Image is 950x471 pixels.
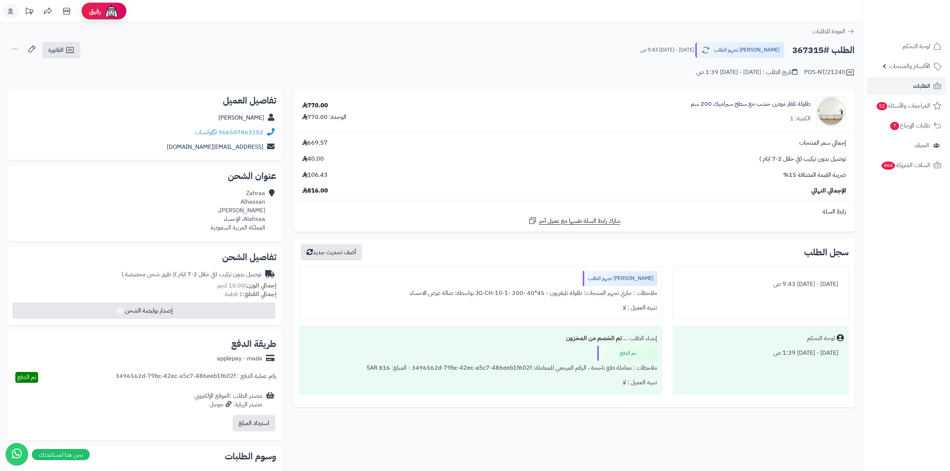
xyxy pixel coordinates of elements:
[566,334,622,343] b: تم الخصم من المخزون
[302,139,328,147] span: 669.57
[13,172,276,181] h2: عنوان الشحن
[42,42,80,58] a: الفاتورة
[195,128,217,137] a: واتساب
[48,46,64,55] span: الفاتورة
[867,117,946,135] a: طلبات الإرجاع7
[695,42,784,58] button: [PERSON_NAME] تجهيز الطلب
[302,187,328,195] span: 816.00
[528,216,620,225] a: شارك رابط السلة نفسها مع عميل آخر
[640,46,694,54] small: [DATE] - [DATE] 9:43 ص
[867,77,946,95] a: الطلبات
[812,27,855,36] a: العودة للطلبات
[297,207,852,216] div: رابط السلة
[902,41,930,52] span: لوحة التحكم
[890,122,899,130] span: 7
[696,68,797,77] div: تاريخ الطلب : [DATE] - [DATE] 1:39 ص
[218,128,263,137] a: 966507863202
[218,113,264,122] a: [PERSON_NAME]
[12,302,275,319] button: إصدار بوليصة الشحن
[913,81,930,91] span: الطلبات
[302,101,328,110] div: 770.00
[304,331,657,346] div: إنشاء الطلب ....
[304,375,657,390] div: تنبيه العميل : لا
[302,113,346,121] div: الوحدة: 770.00
[583,271,657,286] div: [PERSON_NAME] تجهيز الطلب
[302,171,328,179] span: 106.43
[20,4,39,21] a: تحديثات المنصة
[122,270,175,279] span: ( طرق شحن مخصصة )
[914,140,929,151] span: العملاء
[116,372,276,383] div: رقم عملية الدفع : 3496562d-79bc-42ec-a5c7-486eeb1f602f
[867,136,946,154] a: العملاء
[225,290,276,299] small: 1 قطعة
[17,373,36,382] span: تم الدفع
[867,156,946,174] a: السلات المتروكة464
[882,161,895,170] span: 464
[678,277,844,292] div: [DATE] - [DATE] 9:43 ص
[876,101,930,111] span: المراجعات والأسئلة
[867,97,946,115] a: المراجعات والأسئلة52
[304,361,657,375] div: ملاحظات : معاملة دفع ناجحة ، الرقم المرجعي للمعاملة: 3496562d-79bc-42ec-a5c7-486eeb1f602f - المبل...
[243,290,276,299] strong: إجمالي القطع:
[678,346,844,360] div: [DATE] - [DATE] 1:39 ص
[194,392,262,409] div: مصدر الطلب :الموقع الإلكتروني
[104,4,119,19] img: ai-face.png
[13,452,276,461] h2: وسوم الطلبات
[89,7,101,16] span: رفيق
[877,102,887,110] span: 52
[783,171,846,179] span: ضريبة القيمة المضافة 15%
[759,155,846,163] span: توصيل بدون تركيب (في خلال 2-7 ايام )
[13,253,276,262] h2: تفاصيل الشحن
[194,400,262,409] div: مصدر الزيارة: جوجل
[301,244,362,261] button: أضف تحديث جديد
[122,270,261,279] div: توصيل بدون تركيب (في خلال 2-7 ايام )
[811,187,846,195] span: الإجمالي النهائي
[304,286,657,301] div: ملاحظات : جاري تجهيز المنتجات: طاولة تليفزيون - 45*40 -200 -JG-CH-10-1 بواسطة: صالة عرض الاحساء
[13,96,276,105] h2: تفاصيل العميل
[691,100,810,108] a: طاولة تلفاز مودرن خشب مع سطح سيراميك 200 سم
[812,27,845,36] span: العودة للطلبات
[245,281,276,290] strong: إجمالي الوزن:
[804,248,849,257] h3: سجل الطلب
[211,189,265,232] div: Zahraa Alhassan [PERSON_NAME]، Alahsaa، الإحساء المملكة العربية السعودية
[881,160,930,170] span: السلات المتروكة
[302,155,324,163] span: 40.00
[889,61,930,71] span: الأقسام والمنتجات
[790,114,810,123] div: الكمية: 1
[867,37,946,55] a: لوحة التحكم
[807,334,835,343] div: لوحة التحكم
[304,301,657,315] div: تنبيه العميل : لا
[597,346,657,361] div: تم الدفع
[804,68,855,77] div: POS-NT/21240
[231,339,276,348] h2: طريقة الدفع
[816,96,846,126] img: 1753512298-1-90x90.jpg
[233,415,275,431] button: استرداد المبلغ
[167,142,263,151] a: [EMAIL_ADDRESS][DOMAIN_NAME]
[217,281,276,290] small: 10.00 كجم
[217,354,262,363] div: applepay - mada
[889,120,930,131] span: طلبات الإرجاع
[539,217,620,225] span: شارك رابط السلة نفسها مع عميل آخر
[792,43,855,58] h2: الطلب #367315
[799,139,846,147] span: إجمالي سعر المنتجات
